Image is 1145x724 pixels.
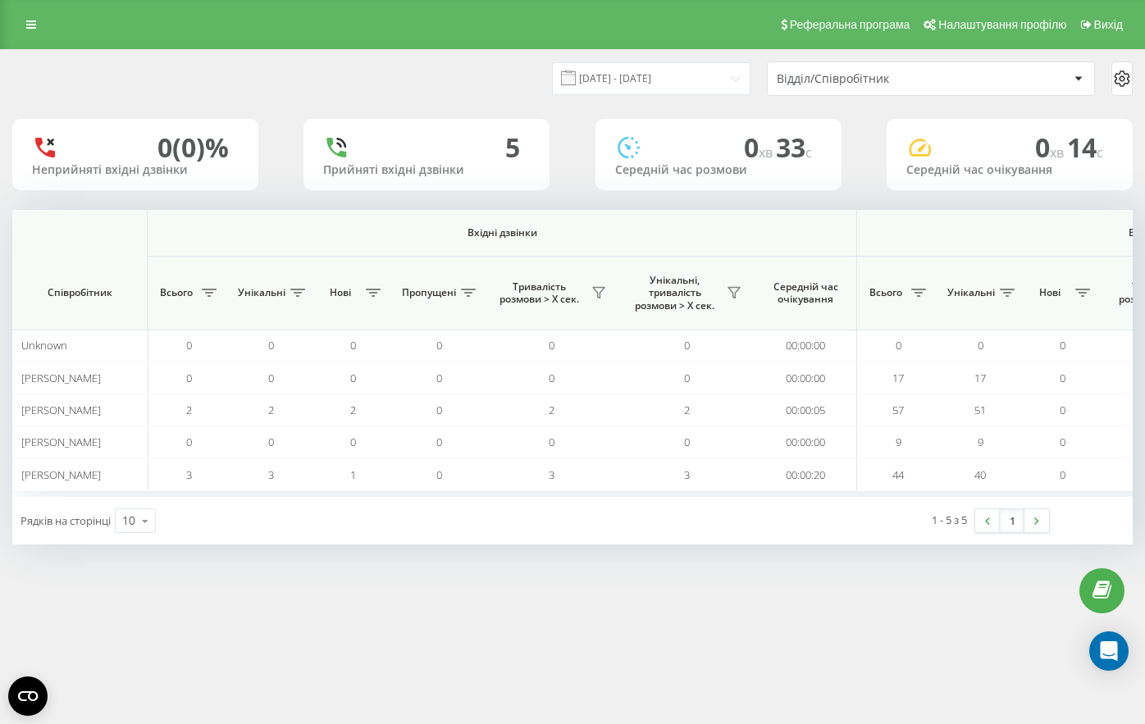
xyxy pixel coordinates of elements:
span: Унікальні [947,286,995,299]
span: Рядків на сторінці [21,513,111,528]
span: Співробітник [26,286,133,299]
button: Open CMP widget [8,676,48,716]
span: 1 [350,467,356,482]
span: 9 [896,435,901,449]
span: Налаштування профілю [938,18,1066,31]
span: 0 [549,338,554,353]
span: 57 [892,403,904,417]
span: 0 [436,435,442,449]
span: [PERSON_NAME] [21,371,101,385]
span: 0 [436,338,442,353]
span: 3 [268,467,274,482]
span: 3 [684,467,690,482]
span: 0 [436,371,442,385]
span: Середній час очікування [767,280,844,306]
span: 0 [744,130,776,165]
span: Unknown [21,338,67,353]
span: хв [1050,143,1067,162]
span: 2 [684,403,690,417]
span: 9 [978,435,983,449]
span: 2 [186,403,192,417]
div: 0 (0)% [157,132,229,163]
span: 3 [186,467,192,482]
span: 0 [1060,467,1065,482]
span: Вхідні дзвінки [190,226,814,239]
div: 1 - 5 з 5 [932,512,967,528]
span: 44 [892,467,904,482]
span: Всього [156,286,197,299]
a: 1 [1000,509,1024,532]
span: 0 [978,338,983,353]
td: 00:00:00 [755,362,857,394]
span: 17 [974,371,986,385]
span: 0 [350,371,356,385]
div: Open Intercom Messenger [1089,631,1129,671]
span: 0 [268,435,274,449]
span: 2 [549,403,554,417]
span: 0 [684,371,690,385]
span: 0 [684,338,690,353]
span: 14 [1067,130,1103,165]
span: c [1097,143,1103,162]
span: 17 [892,371,904,385]
span: 0 [896,338,901,353]
span: Нові [320,286,361,299]
span: Реферальна програма [790,18,910,31]
span: 3 [549,467,554,482]
span: 0 [268,371,274,385]
span: 0 [1060,338,1065,353]
span: 0 [350,435,356,449]
span: 51 [974,403,986,417]
span: 40 [974,467,986,482]
span: Вихід [1094,18,1123,31]
span: 0 [684,435,690,449]
span: 0 [186,435,192,449]
div: Середній час розмови [615,163,822,177]
span: Пропущені [402,286,456,299]
span: Тривалість розмови > Х сек. [492,280,586,306]
span: Унікальні [238,286,285,299]
span: 0 [1060,371,1065,385]
div: Середній час очікування [906,163,1113,177]
span: 2 [268,403,274,417]
span: 2 [350,403,356,417]
span: Нові [1029,286,1070,299]
div: Відділ/Співробітник [777,72,973,86]
span: хв [759,143,776,162]
span: 0 [549,371,554,385]
div: 5 [505,132,520,163]
span: Унікальні, тривалість розмови > Х сек. [627,274,722,312]
td: 00:00:20 [755,458,857,490]
span: 0 [1035,130,1067,165]
div: Неприйняті вхідні дзвінки [32,163,239,177]
span: 0 [549,435,554,449]
span: 0 [186,371,192,385]
span: 0 [268,338,274,353]
span: 33 [776,130,812,165]
span: [PERSON_NAME] [21,467,101,482]
span: Всього [865,286,906,299]
div: Прийняті вхідні дзвінки [323,163,530,177]
td: 00:00:00 [755,330,857,362]
td: 00:00:05 [755,394,857,426]
span: 0 [1060,435,1065,449]
span: 0 [436,403,442,417]
span: 0 [350,338,356,353]
span: 0 [186,338,192,353]
span: [PERSON_NAME] [21,403,101,417]
span: c [805,143,812,162]
span: [PERSON_NAME] [21,435,101,449]
div: 10 [122,512,135,529]
span: 0 [1060,403,1065,417]
td: 00:00:00 [755,426,857,458]
span: 0 [436,467,442,482]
